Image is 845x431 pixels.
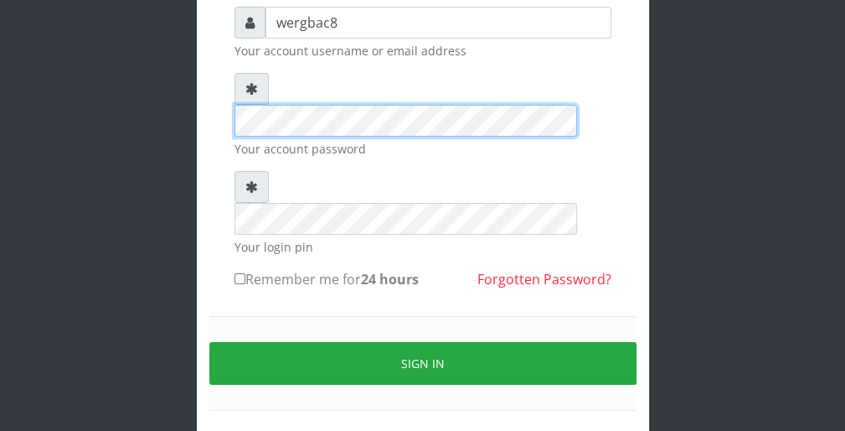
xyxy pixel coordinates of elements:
button: Sign in [209,342,636,385]
input: Username or email address [265,7,611,39]
a: Forgotten Password? [477,270,611,288]
small: Your login pin [234,238,611,256]
label: Remember me for [234,269,419,289]
input: Remember me for24 hours [234,273,245,284]
small: Your account password [234,140,611,158]
b: 24 hours [361,270,419,288]
small: Your account username or email address [234,42,611,60]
